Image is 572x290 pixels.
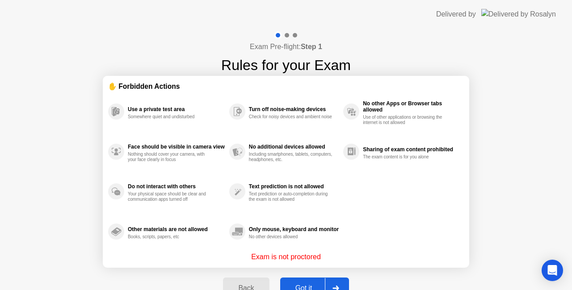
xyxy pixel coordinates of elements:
[481,9,556,19] img: Delivered by Rosalyn
[128,152,212,162] div: Nothing should cover your camera, with your face clearly in focus
[249,114,333,120] div: Check for noisy devices and ambient noise
[250,41,322,52] h4: Exam Pre-flight:
[363,154,447,160] div: The exam content is for you alone
[251,252,321,262] p: Exam is not proctored
[128,183,225,190] div: Do not interact with others
[249,106,339,112] div: Turn off noise-making devices
[128,191,212,202] div: Your physical space should be clear and communication apps turned off
[128,114,212,120] div: Somewhere quiet and undisturbed
[221,54,351,76] h1: Rules for your Exam
[436,9,476,20] div: Delivered by
[249,183,339,190] div: Text prediction is not allowed
[363,146,459,153] div: Sharing of exam content prohibited
[249,234,333,240] div: No other devices allowed
[108,81,464,91] div: ✋ Forbidden Actions
[249,226,339,232] div: Only mouse, keyboard and monitor
[363,100,459,113] div: No other Apps or Browser tabs allowed
[128,234,212,240] div: Books, scripts, papers, etc
[542,260,563,281] div: Open Intercom Messenger
[128,226,225,232] div: Other materials are not allowed
[301,43,322,50] b: Step 1
[249,144,339,150] div: No additional devices allowed
[363,115,447,125] div: Use of other applications or browsing the internet is not allowed
[249,152,333,162] div: Including smartphones, tablets, computers, headphones, etc.
[128,144,225,150] div: Face should be visible in camera view
[249,191,333,202] div: Text prediction or auto-completion during the exam is not allowed
[128,106,225,112] div: Use a private test area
